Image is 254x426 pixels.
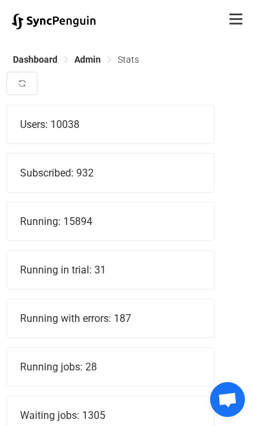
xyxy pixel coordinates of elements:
div: Running jobs: 28 [7,348,214,386]
span: Stats [118,54,139,65]
div: Subscribed: 932 [7,154,214,192]
div: Breadcrumb [13,55,139,64]
span: Admin [74,54,101,65]
img: syncpenguin.svg [12,14,96,30]
a: Open chat [210,382,245,417]
div: Users: 10038 [7,105,214,144]
div: Running: 15894 [7,202,214,240]
div: Running in trial: 31 [7,251,214,289]
div: Running with errors: 187 [7,299,214,337]
span: Dashboard [13,54,58,65]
